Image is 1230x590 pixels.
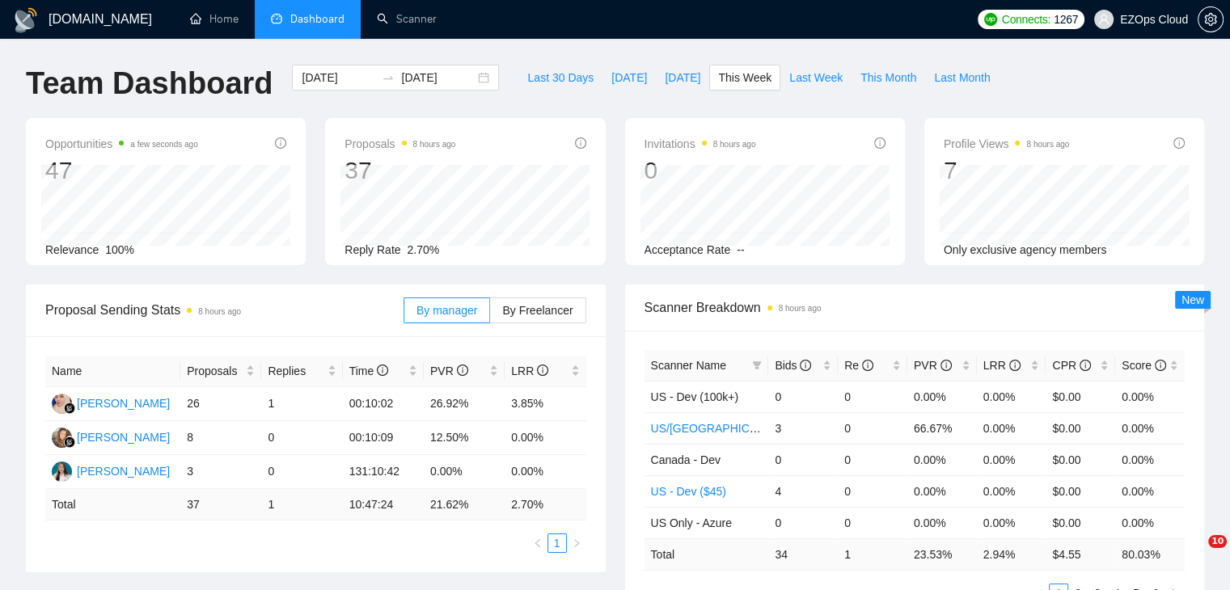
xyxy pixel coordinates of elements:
[768,444,838,475] td: 0
[752,360,762,370] span: filter
[261,489,342,520] td: 1
[1208,535,1227,548] span: 10
[180,356,261,387] th: Proposals
[377,365,388,376] span: info-circle
[548,534,566,552] a: 1
[45,134,198,154] span: Opportunities
[275,137,286,149] span: info-circle
[198,307,241,316] time: 8 hours ago
[344,134,455,154] span: Proposals
[977,538,1046,570] td: 2.94 %
[344,243,400,256] span: Reply Rate
[838,444,907,475] td: 0
[940,360,952,371] span: info-circle
[533,538,543,548] span: left
[413,140,456,149] time: 8 hours ago
[45,489,180,520] td: Total
[718,69,771,86] span: This Week
[343,421,424,455] td: 00:10:09
[572,538,581,548] span: right
[1181,293,1204,306] span: New
[261,421,342,455] td: 0
[505,421,585,455] td: 0.00%
[505,387,585,421] td: 3.85%
[645,297,1186,318] span: Scanner Breakdown
[130,140,197,149] time: a few seconds ago
[187,362,243,380] span: Proposals
[424,421,505,455] td: 12.50%
[382,71,395,84] span: to
[907,475,977,507] td: 0.00%
[838,381,907,412] td: 0
[77,462,170,480] div: [PERSON_NAME]
[768,412,838,444] td: 3
[1115,507,1185,538] td: 0.00%
[64,402,75,414] img: gigradar-bm.png
[611,69,647,86] span: [DATE]
[977,444,1046,475] td: 0.00%
[430,365,468,377] span: PVR
[651,485,726,498] a: US - Dev ($45)
[709,65,780,91] button: This Week
[505,455,585,489] td: 0.00%
[838,507,907,538] td: 0
[874,137,886,149] span: info-circle
[1009,360,1021,371] span: info-circle
[502,304,573,317] span: By Freelancer
[52,396,170,409] a: AJ[PERSON_NAME]
[1046,475,1115,507] td: $0.00
[505,489,585,520] td: 2.70 %
[52,430,170,443] a: NK[PERSON_NAME]
[925,65,999,91] button: Last Month
[424,387,505,421] td: 26.92%
[944,243,1107,256] span: Only exclusive agency members
[838,412,907,444] td: 0
[1115,412,1185,444] td: 0.00%
[52,428,72,448] img: NK
[768,507,838,538] td: 0
[645,538,769,570] td: Total
[52,461,72,482] img: TA
[261,455,342,489] td: 0
[737,243,744,256] span: --
[852,65,925,91] button: This Month
[656,65,709,91] button: [DATE]
[983,359,1021,372] span: LRR
[1198,13,1223,26] span: setting
[838,475,907,507] td: 0
[789,69,843,86] span: Last Week
[1173,137,1185,149] span: info-circle
[45,300,404,320] span: Proposal Sending Stats
[408,243,440,256] span: 2.70%
[1046,444,1115,475] td: $0.00
[261,356,342,387] th: Replies
[1054,11,1078,28] span: 1267
[907,381,977,412] td: 0.00%
[1002,11,1050,28] span: Connects:
[343,387,424,421] td: 00:10:02
[602,65,656,91] button: [DATE]
[1122,359,1165,372] span: Score
[1175,535,1214,574] iframe: Intercom live chat
[838,538,907,570] td: 1
[1046,538,1115,570] td: $ 4.55
[271,13,282,24] span: dashboard
[268,362,323,380] span: Replies
[180,387,261,421] td: 26
[779,304,822,313] time: 8 hours ago
[527,69,594,86] span: Last 30 Days
[1026,140,1069,149] time: 8 hours ago
[567,533,586,553] li: Next Page
[261,387,342,421] td: 1
[645,243,731,256] span: Acceptance Rate
[651,422,877,435] a: US/[GEOGRAPHIC_DATA] - Keywords ($40)
[180,421,261,455] td: 8
[290,12,344,26] span: Dashboard
[977,412,1046,444] td: 0.00%
[944,134,1070,154] span: Profile Views
[1115,475,1185,507] td: 0.00%
[302,69,375,86] input: Start date
[862,360,873,371] span: info-circle
[343,489,424,520] td: 10:47:24
[713,140,756,149] time: 8 hours ago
